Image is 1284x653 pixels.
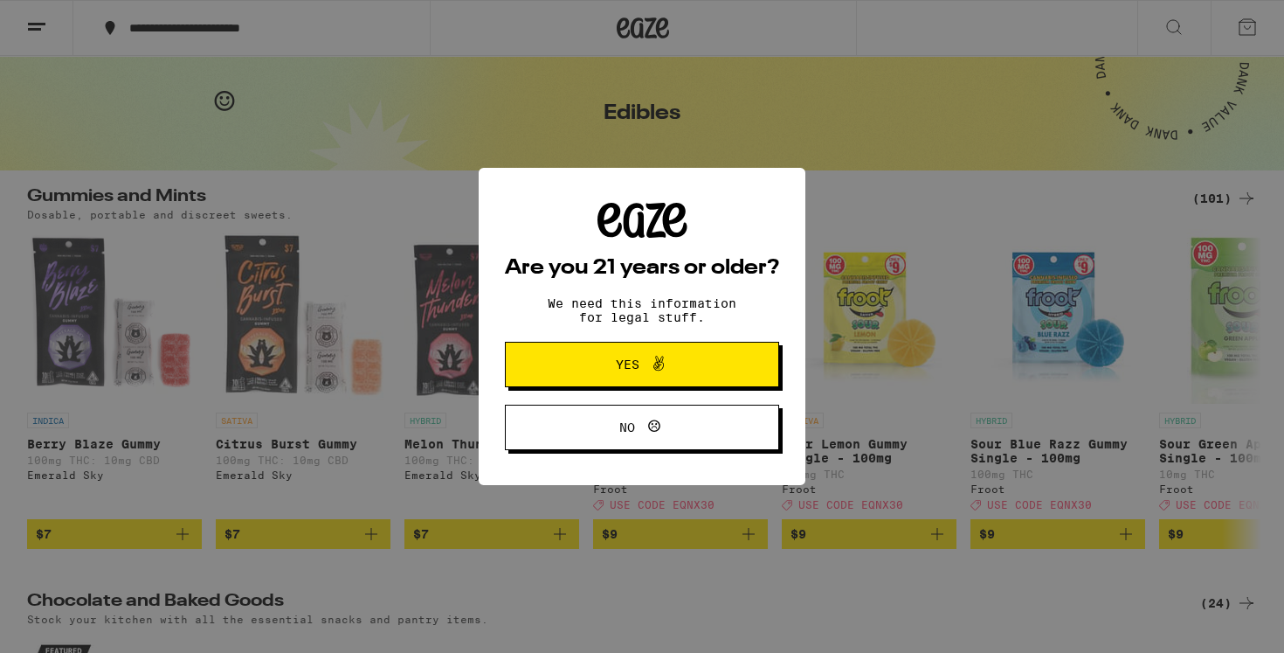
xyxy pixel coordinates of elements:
button: Yes [505,342,779,387]
button: No [505,405,779,450]
p: We need this information for legal stuff. [533,296,751,324]
span: Hi. Need any help? [10,12,126,26]
span: Yes [616,358,639,371]
h2: Are you 21 years or older? [505,258,779,279]
span: No [619,421,635,434]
